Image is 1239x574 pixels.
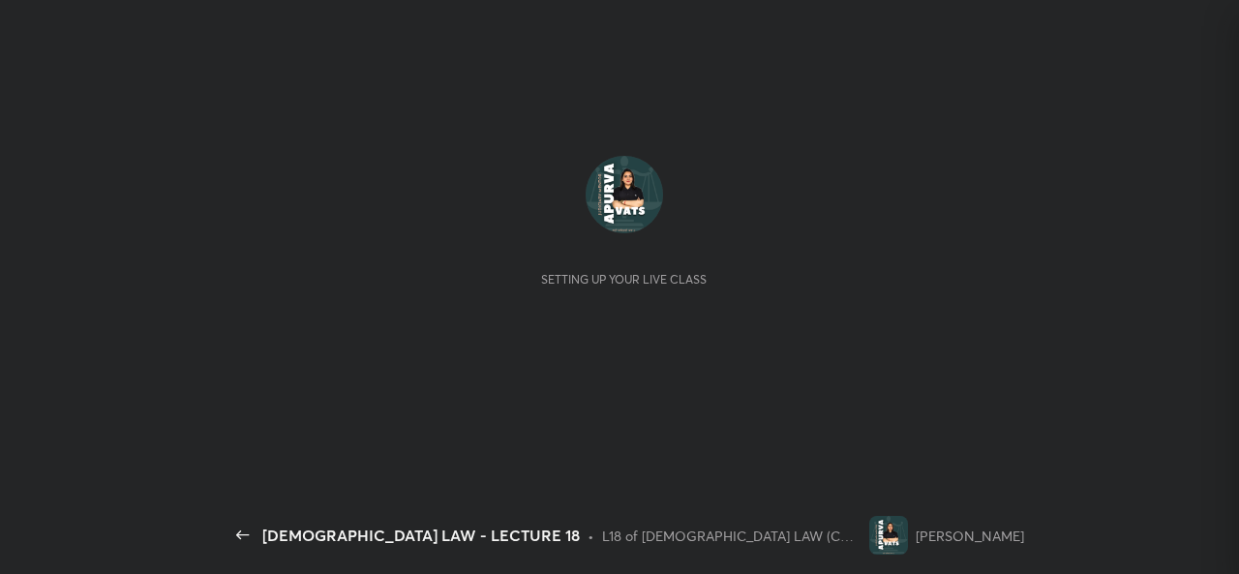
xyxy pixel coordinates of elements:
div: • [588,526,594,546]
div: L18 of [DEMOGRAPHIC_DATA] LAW (COMPREHENSIVE COURSE) [602,526,861,546]
div: [DEMOGRAPHIC_DATA] LAW - LECTURE 18 [262,524,580,547]
div: [PERSON_NAME] [916,526,1024,546]
img: 16fc8399e35e4673a8d101a187aba7c3.jpg [869,516,908,555]
div: Setting up your live class [541,272,707,287]
img: 16fc8399e35e4673a8d101a187aba7c3.jpg [586,156,663,233]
